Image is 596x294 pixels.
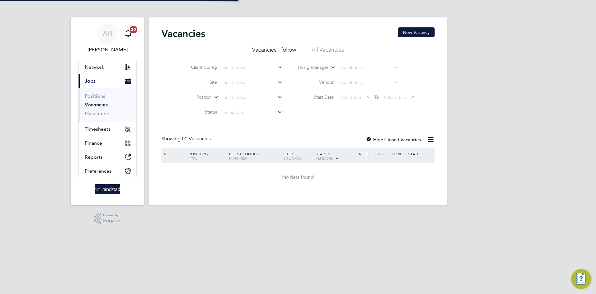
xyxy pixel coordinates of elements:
[184,148,228,163] div: Position /
[79,60,136,74] button: Network
[228,148,282,163] div: Client Config /
[221,108,282,117] input: Select one
[384,95,406,100] span: Select date
[79,150,136,164] button: Reports
[85,64,104,70] span: Network
[130,26,137,33] span: 20
[189,156,197,161] span: Type
[85,102,108,108] a: Vacancies
[85,110,111,116] a: Placements
[103,213,120,218] span: Powered by
[85,78,96,84] span: Jobs
[95,184,120,194] img: randstad-logo-retina.png
[390,148,406,159] div: Conf
[94,213,121,225] a: Powered byEngage
[182,136,211,142] span: 00 Vacancies
[407,148,434,159] div: Status
[252,46,296,57] li: Vacancies I follow
[79,164,136,178] button: Preferences
[181,109,217,115] label: Status
[298,94,334,100] label: Start Date
[398,27,435,37] button: New Vacancy
[85,154,103,160] span: Reports
[314,148,358,164] div: Start /
[181,79,217,85] label: Site
[85,140,102,146] span: Finance
[79,122,136,136] button: Timesheets
[85,126,111,132] span: Timesheets
[162,148,184,159] div: ID
[221,63,282,72] input: Search for...
[79,136,136,150] button: Finance
[293,64,328,71] label: Hiring Manager
[298,79,334,85] label: Vendor
[338,78,399,87] input: Search for...
[161,27,205,40] h2: Vacancies
[340,95,363,100] span: Select date
[181,64,217,70] label: Client Config
[221,78,282,87] input: Search for...
[85,93,105,99] a: Positions
[366,137,421,142] label: Hide Closed Vacancies
[221,93,282,102] input: Search for...
[79,74,136,88] button: Jobs
[374,148,390,159] div: Sub
[338,63,399,72] input: Search for...
[316,156,333,161] span: Vendors
[282,148,314,163] div: Site /
[102,30,112,38] span: AB
[571,269,591,289] button: Engage Resource Center
[283,156,305,161] span: Site Group
[79,88,136,122] div: Jobs
[78,46,137,54] span: Alex Burke
[161,136,212,142] div: Showing
[122,24,134,44] a: 20
[71,17,144,205] nav: Main navigation
[358,148,374,159] div: Reqd
[229,156,247,161] span: Manager
[78,24,137,54] a: AB[PERSON_NAME]
[176,94,212,100] label: Position
[103,218,120,223] span: Engage
[372,93,381,101] span: To
[85,168,111,174] span: Preferences
[162,174,434,181] div: No data found
[312,46,344,57] li: All Vacancies
[78,184,137,194] a: Go to home page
